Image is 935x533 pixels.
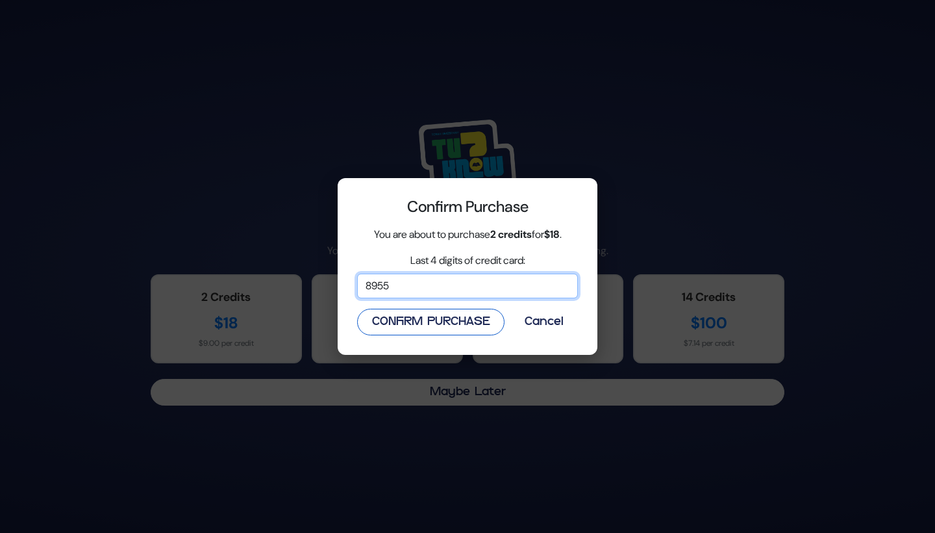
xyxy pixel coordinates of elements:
button: Cancel [510,309,578,335]
p: You are about to purchase for . [357,227,578,242]
strong: 2 credits [490,227,532,241]
input: 1234 [357,274,578,298]
strong: $18 [544,227,560,241]
label: Last 4 digits of credit card: [410,253,525,268]
h4: Confirm Purchase [357,198,578,216]
button: Confirm Purchase [357,309,505,335]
